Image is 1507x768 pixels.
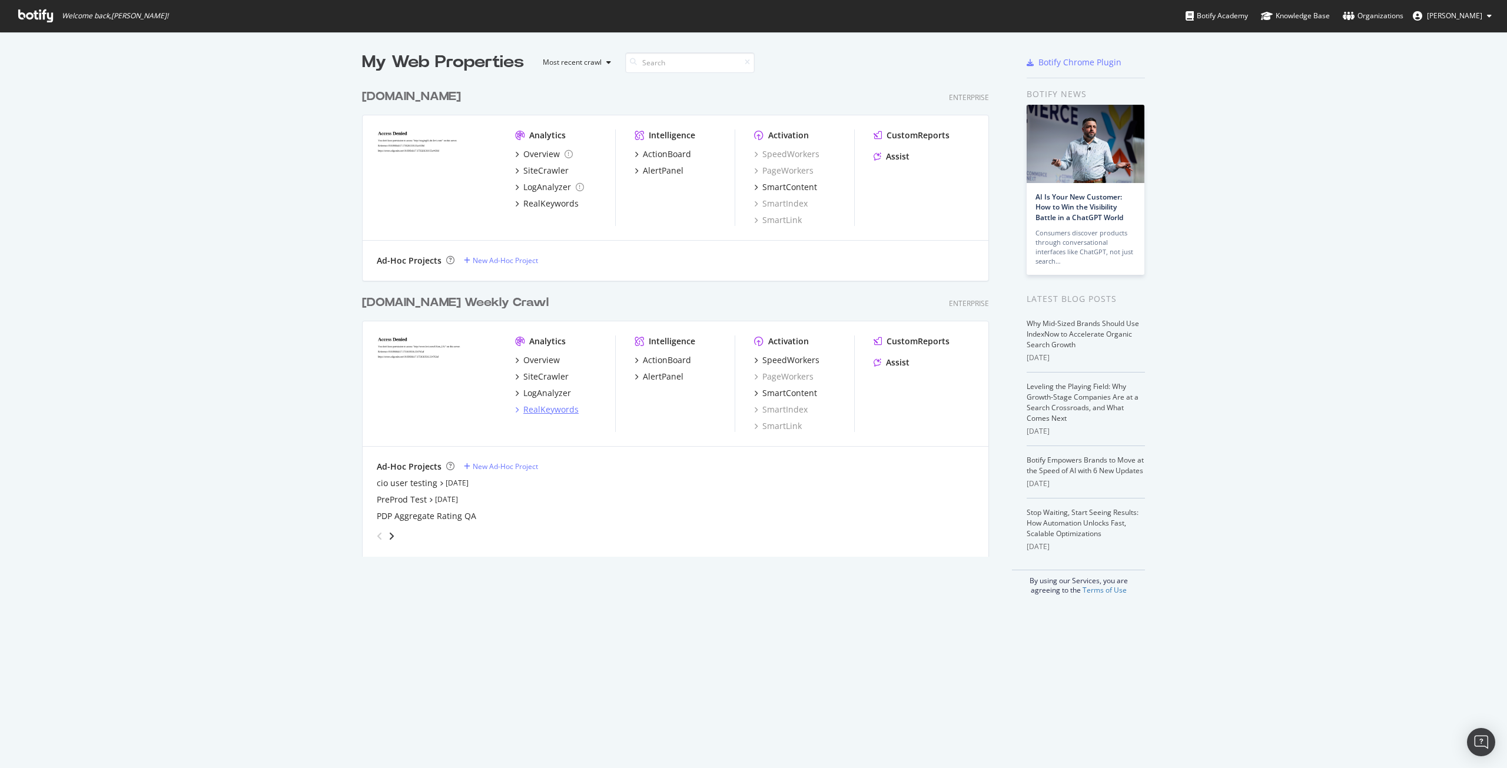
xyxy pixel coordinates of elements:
div: New Ad-Hoc Project [473,255,538,265]
button: Most recent crawl [533,53,616,72]
a: CustomReports [874,129,950,141]
div: [DATE] [1027,426,1145,437]
div: Ad-Hoc Projects [377,255,442,267]
div: ActionBoard [643,354,691,366]
a: SmartIndex [754,198,808,210]
div: [DATE] [1027,478,1145,489]
div: RealKeywords [523,404,579,415]
div: CustomReports [887,335,950,347]
a: New Ad-Hoc Project [464,461,538,471]
div: AlertPanel [643,371,683,383]
a: RealKeywords [515,198,579,210]
a: [DOMAIN_NAME] Weekly Crawl [362,294,553,311]
a: [DATE] [435,494,458,504]
span: Richard Hanrahan [1427,11,1482,21]
a: SiteCrawler [515,165,569,177]
div: My Web Properties [362,51,524,74]
a: SmartLink [754,420,802,432]
a: SmartLink [754,214,802,226]
a: Why Mid-Sized Brands Should Use IndexNow to Accelerate Organic Search Growth [1027,318,1139,350]
a: SiteCrawler [515,371,569,383]
div: SiteCrawler [523,165,569,177]
div: Assist [886,151,909,162]
div: AlertPanel [643,165,683,177]
a: ActionBoard [635,148,691,160]
div: Organizations [1343,10,1403,22]
a: CustomReports [874,335,950,347]
div: Analytics [529,129,566,141]
div: angle-left [372,527,387,546]
div: Overview [523,354,560,366]
a: ActionBoard [635,354,691,366]
a: New Ad-Hoc Project [464,255,538,265]
div: Consumers discover products through conversational interfaces like ChatGPT, not just search… [1035,228,1136,266]
div: Ad-Hoc Projects [377,461,442,473]
div: Open Intercom Messenger [1467,728,1495,756]
div: Most recent crawl [543,59,602,66]
div: CustomReports [887,129,950,141]
div: Botify news [1027,88,1145,101]
div: SmartContent [762,387,817,399]
img: levipilot.com [377,129,496,225]
div: Botify Academy [1186,10,1248,22]
img: Levi.com [377,335,496,431]
a: Assist [874,357,909,368]
a: AI Is Your New Customer: How to Win the Visibility Battle in a ChatGPT World [1035,192,1123,222]
div: PDP Aggregate Rating QA [377,510,476,522]
a: Overview [515,354,560,366]
a: Terms of Use [1083,585,1127,595]
a: SmartContent [754,387,817,399]
a: Leveling the Playing Field: Why Growth-Stage Companies Are at a Search Crossroads, and What Comes... [1027,381,1138,423]
div: Analytics [529,335,566,347]
div: [DOMAIN_NAME] [362,88,461,105]
a: SpeedWorkers [754,354,819,366]
div: RealKeywords [523,198,579,210]
a: Overview [515,148,573,160]
a: [DOMAIN_NAME] [362,88,466,105]
a: SmartIndex [754,404,808,415]
div: SpeedWorkers [762,354,819,366]
div: angle-right [387,530,396,542]
div: [DATE] [1027,353,1145,363]
a: PageWorkers [754,165,814,177]
div: Activation [768,335,809,347]
div: By using our Services, you are agreeing to the [1012,570,1145,595]
div: LogAnalyzer [523,181,571,193]
div: Activation [768,129,809,141]
input: Search [625,52,755,73]
a: [DATE] [446,478,469,488]
button: [PERSON_NAME] [1403,6,1501,25]
div: Knowledge Base [1261,10,1330,22]
div: Enterprise [949,298,989,308]
a: Botify Chrome Plugin [1027,56,1121,68]
div: Enterprise [949,92,989,102]
a: LogAnalyzer [515,181,584,193]
a: AlertPanel [635,371,683,383]
div: grid [362,74,998,557]
a: SmartContent [754,181,817,193]
a: Botify Empowers Brands to Move at the Speed of AI with 6 New Updates [1027,455,1144,476]
div: Overview [523,148,560,160]
div: Intelligence [649,129,695,141]
a: Assist [874,151,909,162]
a: PreProd Test [377,494,427,506]
a: PageWorkers [754,371,814,383]
div: Intelligence [649,335,695,347]
div: SmartContent [762,181,817,193]
div: SiteCrawler [523,371,569,383]
a: SpeedWorkers [754,148,819,160]
div: [DATE] [1027,541,1145,552]
div: [DOMAIN_NAME] Weekly Crawl [362,294,549,311]
div: Botify Chrome Plugin [1038,56,1121,68]
a: cio user testing [377,477,437,489]
div: Latest Blog Posts [1027,292,1145,305]
div: ActionBoard [643,148,691,160]
span: Welcome back, [PERSON_NAME] ! [62,11,168,21]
